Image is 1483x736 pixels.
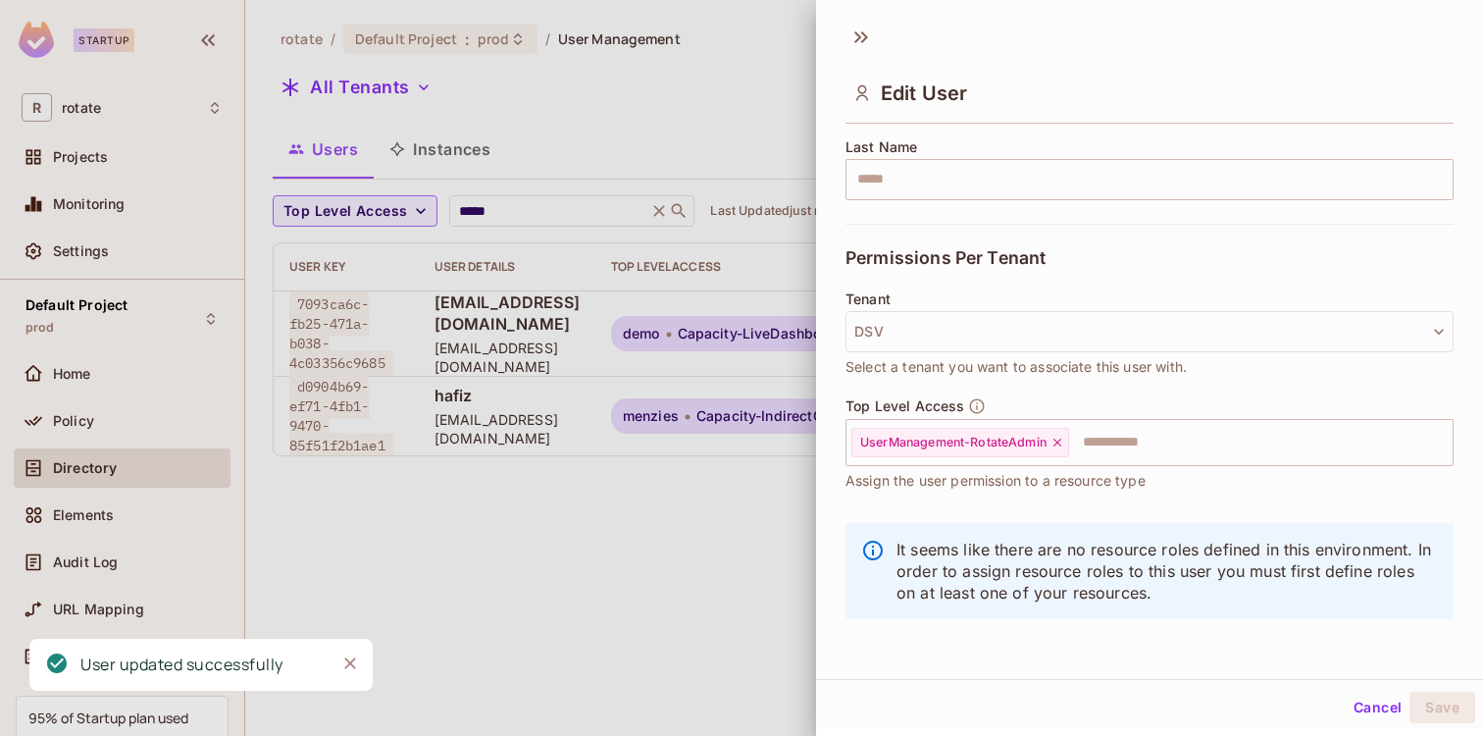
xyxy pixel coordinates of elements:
span: Edit User [881,81,967,105]
p: It seems like there are no resource roles defined in this environment. In order to assign resourc... [896,539,1438,604]
span: Top Level Access [845,398,964,414]
div: UserManagement-RotateAdmin [851,428,1069,457]
button: Close [335,649,365,678]
span: Tenant [845,291,891,307]
span: Select a tenant you want to associate this user with. [845,356,1187,378]
span: Assign the user permission to a resource type [845,470,1146,492]
span: Permissions Per Tenant [845,248,1046,268]
button: Cancel [1346,692,1409,723]
div: User updated successfully [80,653,283,677]
button: Open [1443,440,1447,444]
span: Last Name [845,139,917,155]
span: UserManagement-RotateAdmin [860,435,1047,450]
button: DSV [845,311,1454,352]
button: Save [1409,692,1475,723]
